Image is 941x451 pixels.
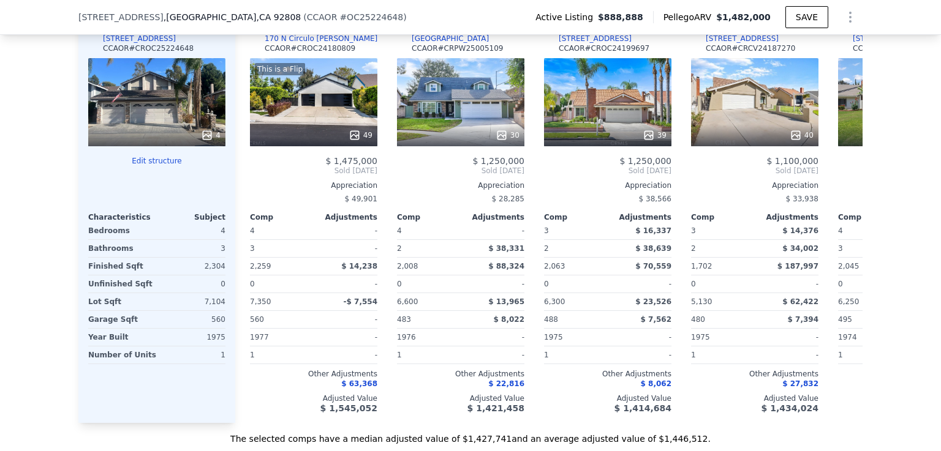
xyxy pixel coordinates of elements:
[838,212,902,222] div: Comp
[265,43,355,53] div: CCAOR # CROC24180809
[397,315,411,324] span: 483
[598,11,643,23] span: $888,888
[88,156,225,166] button: Edit structure
[757,329,818,346] div: -
[316,240,377,257] div: -
[838,329,899,346] div: 1974
[341,262,377,270] span: $ 14,238
[559,34,632,43] div: [STREET_ADDRESS]
[161,346,225,363] div: 1
[544,262,565,270] span: 2,063
[88,311,154,328] div: Garage Sqft
[303,11,406,23] div: ( )
[159,329,225,346] div: 1975
[544,34,632,43] a: [STREET_ADDRESS]
[159,222,225,239] div: 4
[250,369,377,379] div: Other Adjustments
[314,212,377,222] div: Adjustments
[250,262,271,270] span: 2,259
[838,240,899,257] div: 3
[544,393,671,403] div: Adjusted Value
[88,346,156,363] div: Number of Units
[610,346,671,363] div: -
[316,311,377,328] div: -
[838,297,859,306] span: 6,250
[463,222,524,239] div: -
[157,212,225,222] div: Subject
[755,212,818,222] div: Adjustments
[691,315,705,324] span: 480
[467,403,524,413] span: $ 1,421,458
[706,34,779,43] div: [STREET_ADDRESS]
[691,369,818,379] div: Other Adjustments
[761,403,818,413] span: $ 1,434,024
[782,297,818,306] span: $ 62,422
[838,5,863,29] button: Show Options
[397,226,402,235] span: 4
[159,311,225,328] div: 560
[782,379,818,388] span: $ 27,832
[397,166,524,176] span: Sold [DATE]
[635,297,671,306] span: $ 23,526
[788,315,818,324] span: $ 7,394
[766,156,818,166] span: $ 1,100,000
[316,346,377,363] div: -
[250,315,264,324] span: 560
[250,212,314,222] div: Comp
[159,275,225,293] div: 0
[250,297,271,306] span: 7,350
[786,195,818,203] span: $ 33,938
[544,166,671,176] span: Sold [DATE]
[782,244,818,253] span: $ 34,002
[663,11,717,23] span: Pellego ARV
[159,258,225,275] div: 2,304
[691,181,818,190] div: Appreciation
[88,212,157,222] div: Characteristics
[641,379,671,388] span: $ 8,062
[790,129,814,141] div: 40
[339,12,403,22] span: # OC25224648
[757,346,818,363] div: -
[691,212,755,222] div: Comp
[88,275,154,293] div: Unfinished Sqft
[397,393,524,403] div: Adjusted Value
[255,63,305,75] div: This is a Flip
[691,393,818,403] div: Adjusted Value
[412,34,489,43] div: [GEOGRAPHIC_DATA]
[691,226,696,235] span: 3
[159,293,225,310] div: 7,104
[88,329,154,346] div: Year Built
[397,34,489,43] a: [GEOGRAPHIC_DATA]
[345,195,377,203] span: $ 49,901
[559,43,649,53] div: CCAOR # CROC24199697
[716,12,771,22] span: $1,482,000
[782,226,818,235] span: $ 14,376
[777,262,818,270] span: $ 187,997
[412,43,504,53] div: CCAOR # CRPW25005109
[691,329,752,346] div: 1975
[544,181,671,190] div: Appreciation
[488,379,524,388] span: $ 22,816
[201,129,221,141] div: 4
[78,11,164,23] span: [STREET_ADDRESS]
[341,379,377,388] span: $ 63,368
[88,240,154,257] div: Bathrooms
[103,43,194,53] div: CCAOR # CROC25224648
[496,129,520,141] div: 30
[88,222,154,239] div: Bedrooms
[544,346,605,363] div: 1
[635,262,671,270] span: $ 70,559
[691,280,696,288] span: 0
[397,280,402,288] span: 0
[463,346,524,363] div: -
[256,12,301,22] span: , CA 92808
[320,403,377,413] span: $ 1,545,052
[691,346,752,363] div: 1
[265,34,377,43] div: 170 N Circulo [PERSON_NAME]
[691,240,752,257] div: 2
[88,258,154,275] div: Finished Sqft
[397,329,458,346] div: 1976
[250,166,377,176] span: Sold [DATE]
[316,275,377,293] div: -
[307,12,338,22] span: CCAOR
